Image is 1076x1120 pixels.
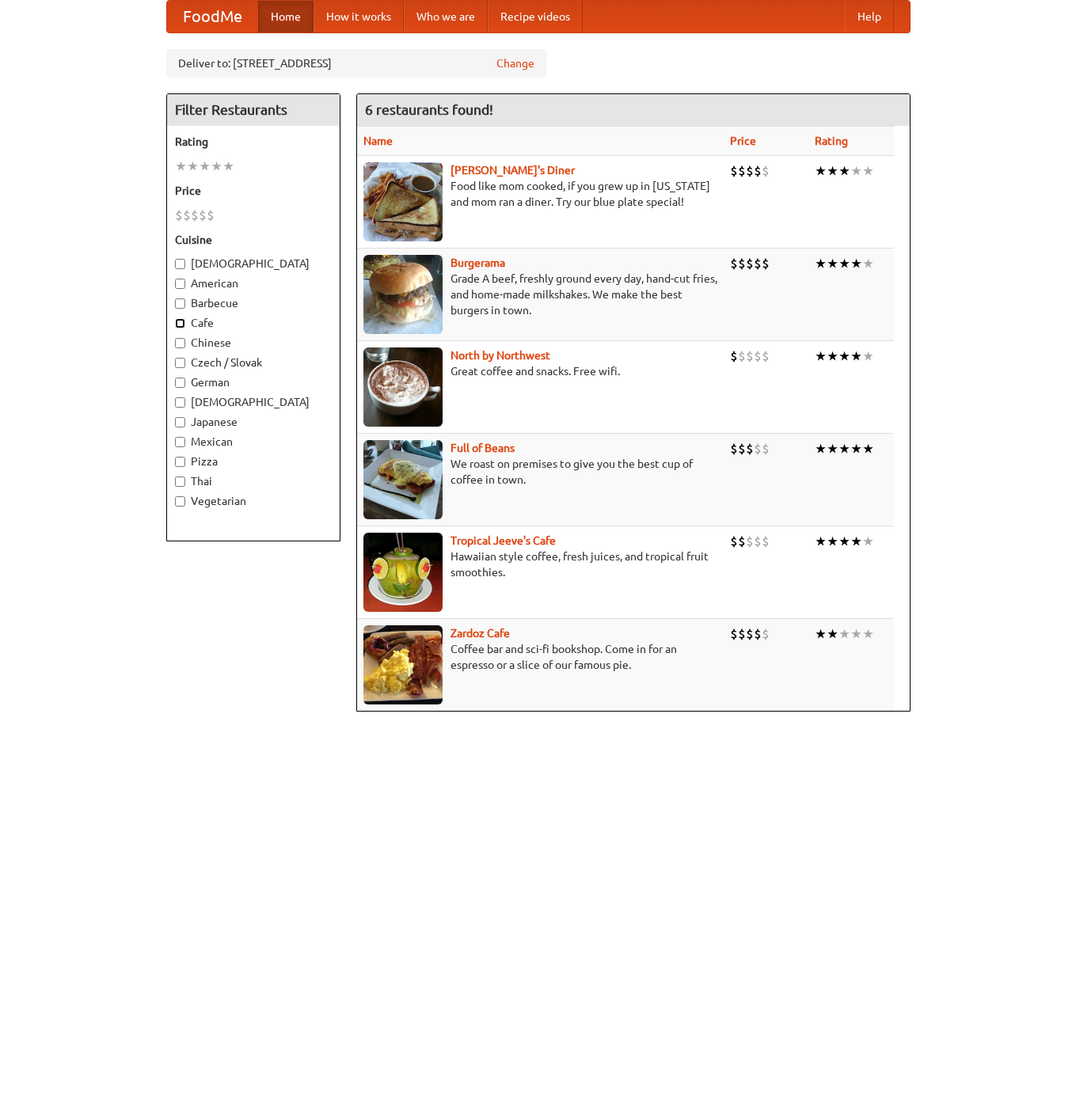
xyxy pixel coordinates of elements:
[363,549,717,580] p: Hawaiian style coffee, fresh juices, and tropical fruit smoothies.
[496,55,534,71] a: Change
[365,102,493,117] ng-pluralize: 6 restaurants found!
[738,440,746,457] li: $
[451,164,575,177] a: [PERSON_NAME]'s Diner
[730,347,738,365] li: $
[175,454,332,469] label: Pizza
[762,533,770,550] li: $
[451,256,505,269] a: Burgerama
[738,625,746,643] li: $
[850,440,862,457] li: ★
[175,207,183,224] li: $
[862,533,874,550] li: ★
[175,374,332,390] label: German
[746,255,754,272] li: $
[754,625,762,643] li: $
[862,347,874,365] li: ★
[222,158,234,175] li: ★
[199,158,211,175] li: ★
[862,162,874,180] li: ★
[730,255,738,272] li: $
[183,207,191,224] li: $
[850,533,862,550] li: ★
[815,162,827,180] li: ★
[827,625,838,643] li: ★
[175,473,332,489] label: Thai
[175,414,332,430] label: Japanese
[175,493,332,509] label: Vegetarian
[754,440,762,457] li: $
[738,162,746,180] li: $
[363,347,443,427] img: north.jpg
[175,183,332,199] h5: Price
[838,533,850,550] li: ★
[175,315,332,331] label: Cafe
[167,1,258,32] a: FoodMe
[488,1,583,32] a: Recipe videos
[175,496,185,507] input: Vegetarian
[730,533,738,550] li: $
[815,135,848,147] a: Rating
[838,625,850,643] li: ★
[746,347,754,365] li: $
[175,358,185,368] input: Czech / Slovak
[746,440,754,457] li: $
[754,347,762,365] li: $
[363,363,717,379] p: Great coffee and snacks. Free wifi.
[363,533,443,612] img: jeeves.jpg
[862,440,874,457] li: ★
[175,434,332,450] label: Mexican
[850,625,862,643] li: ★
[175,457,185,467] input: Pizza
[815,440,827,457] li: ★
[187,158,199,175] li: ★
[175,279,185,289] input: American
[838,255,850,272] li: ★
[762,625,770,643] li: $
[363,271,717,318] p: Grade A beef, freshly ground every day, hand-cut fries, and home-made milkshakes. We make the bes...
[738,255,746,272] li: $
[451,349,550,362] a: North by Northwest
[175,275,332,291] label: American
[827,347,838,365] li: ★
[175,476,185,487] input: Thai
[850,162,862,180] li: ★
[404,1,488,32] a: Who we are
[175,378,185,388] input: German
[175,397,185,408] input: [DEMOGRAPHIC_DATA]
[175,259,185,269] input: [DEMOGRAPHIC_DATA]
[815,625,827,643] li: ★
[730,440,738,457] li: $
[845,1,894,32] a: Help
[363,178,717,210] p: Food like mom cooked, if you grew up in [US_STATE] and mom ran a diner. Try our blue plate special!
[175,298,185,309] input: Barbecue
[746,533,754,550] li: $
[838,162,850,180] li: ★
[166,49,546,78] div: Deliver to: [STREET_ADDRESS]
[754,162,762,180] li: $
[738,347,746,365] li: $
[827,440,838,457] li: ★
[175,256,332,271] label: [DEMOGRAPHIC_DATA]
[175,394,332,410] label: [DEMOGRAPHIC_DATA]
[258,1,314,32] a: Home
[175,335,332,351] label: Chinese
[827,162,838,180] li: ★
[815,347,827,365] li: ★
[167,94,340,126] h4: Filter Restaurants
[815,533,827,550] li: ★
[730,625,738,643] li: $
[838,440,850,457] li: ★
[746,162,754,180] li: $
[363,255,443,334] img: burgerama.jpg
[363,162,443,241] img: sallys.jpg
[363,625,443,704] img: zardoz.jpg
[451,442,515,454] a: Full of Beans
[815,255,827,272] li: ★
[746,625,754,643] li: $
[754,533,762,550] li: $
[451,627,510,640] a: Zardoz Cafe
